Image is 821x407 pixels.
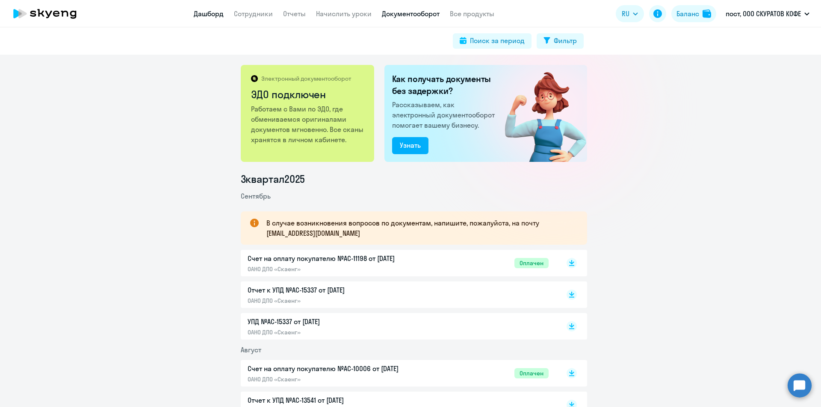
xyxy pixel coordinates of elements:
[251,88,365,101] h2: ЭДО подключен
[248,285,427,295] p: Отчет к УПД №AC-15337 от [DATE]
[537,33,584,49] button: Фильтр
[248,316,427,327] p: УПД №AC-15337 от [DATE]
[554,35,577,46] div: Фильтр
[241,346,261,354] span: Август
[248,285,549,305] a: Отчет к УПД №AC-15337 от [DATE]ОАНО ДПО «Скаенг»
[248,363,549,383] a: Счет на оплату покупателю №AC-10006 от [DATE]ОАНО ДПО «Скаенг»Оплачен
[453,33,532,49] button: Поиск за период
[703,9,711,18] img: balance
[491,65,587,162] img: connected
[248,253,549,273] a: Счет на оплату покупателю №AC-11198 от [DATE]ОАНО ДПО «Скаенг»Оплачен
[392,73,498,97] h2: Как получать документы без задержки?
[316,9,372,18] a: Начислить уроки
[382,9,440,18] a: Документооборот
[514,368,549,378] span: Оплачен
[450,9,494,18] a: Все продукты
[514,258,549,268] span: Оплачен
[194,9,224,18] a: Дашборд
[470,35,525,46] div: Поиск за период
[241,192,271,200] span: Сентябрь
[726,9,801,19] p: пост, ООО СКУРАТОВ КОФЕ
[266,218,572,238] p: В случае возникновения вопросов по документам, напишите, пожалуйста, на почту [EMAIL_ADDRESS][DOM...
[248,253,427,264] p: Счет на оплату покупателю №AC-11198 от [DATE]
[248,328,427,336] p: ОАНО ДПО «Скаенг»
[251,104,365,145] p: Работаем с Вами по ЭДО, где обмениваемся оригиналами документов мгновенно. Все сканы хранятся в л...
[392,137,428,154] button: Узнать
[248,316,549,336] a: УПД №AC-15337 от [DATE]ОАНО ДПО «Скаенг»
[261,75,351,82] p: Электронный документооборот
[283,9,306,18] a: Отчеты
[676,9,699,19] div: Баланс
[671,5,716,22] button: Балансbalance
[248,265,427,273] p: ОАНО ДПО «Скаенг»
[234,9,273,18] a: Сотрудники
[248,363,427,374] p: Счет на оплату покупателю №AC-10006 от [DATE]
[248,395,427,405] p: Отчет к УПД №AC-13541 от [DATE]
[392,100,498,130] p: Рассказываем, как электронный документооборот помогает вашему бизнесу.
[248,375,427,383] p: ОАНО ДПО «Скаенг»
[248,297,427,305] p: ОАНО ДПО «Скаенг»
[241,172,587,186] li: 3 квартал 2025
[400,140,421,150] div: Узнать
[622,9,629,19] span: RU
[721,3,814,24] button: пост, ООО СКУРАТОВ КОФЕ
[616,5,644,22] button: RU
